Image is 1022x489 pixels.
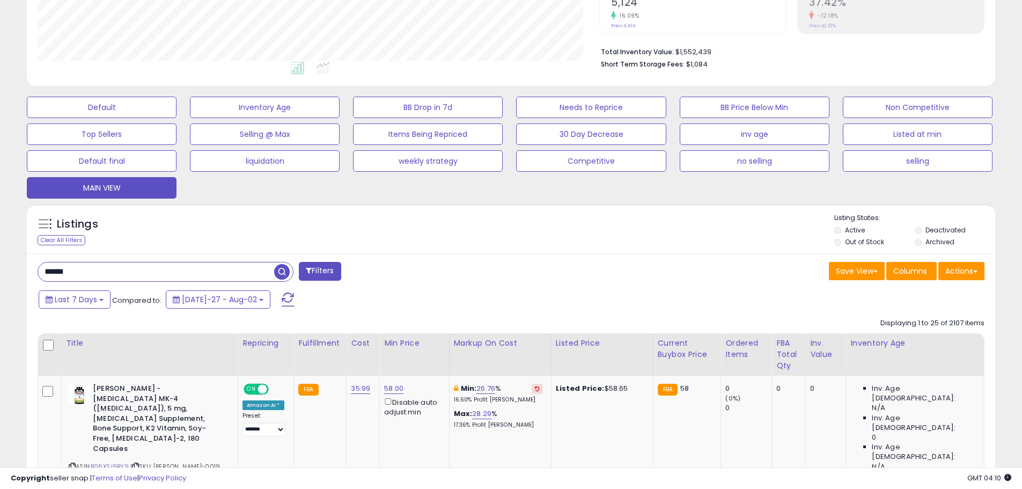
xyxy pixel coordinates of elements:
label: Active [845,225,865,235]
button: Default [27,97,177,118]
small: -12.18% [814,12,839,20]
div: Amazon AI * [242,400,284,410]
a: 26.76 [476,383,495,394]
button: Competitive [516,150,666,172]
div: 0 [776,384,797,393]
b: Total Inventory Value: [601,47,674,56]
div: FBA Total Qty [776,338,801,371]
span: Inv. Age [DEMOGRAPHIC_DATA]: [872,413,976,433]
li: $1,552,439 [601,45,976,57]
span: ON [245,385,258,394]
span: [DATE]-27 - Aug-02 [182,294,257,305]
div: $58.65 [556,384,645,393]
button: BB Price Below Min [680,97,829,118]
div: 0 [725,384,771,393]
button: Non Competitive [843,97,992,118]
span: Compared to: [112,295,161,305]
small: (0%) [725,394,740,403]
button: Columns [886,262,937,280]
a: 58.00 [384,383,403,394]
b: Short Term Storage Fees: [601,60,685,69]
span: Last 7 Days [55,294,97,305]
a: 35.99 [351,383,370,394]
small: Prev: 4,414 [611,23,635,29]
a: Terms of Use [92,473,137,483]
h5: Listings [57,217,98,232]
button: MAIN VIEW [27,177,177,199]
label: Archived [925,237,954,246]
button: inv age [680,123,829,145]
div: Ordered Items [725,338,767,360]
span: 58 [680,383,689,393]
p: 17.36% Profit [PERSON_NAME] [454,421,543,429]
b: Max: [454,408,473,419]
button: Needs to Reprice [516,97,666,118]
label: Out of Stock [845,237,884,246]
button: Last 7 Days [39,290,111,309]
div: 0 [810,384,837,393]
div: Listed Price [556,338,649,349]
span: Columns [893,266,927,276]
div: 0 [725,403,771,413]
small: Prev: 42.61% [809,23,836,29]
button: Listed at min [843,123,992,145]
button: 30 Day Decrease [516,123,666,145]
small: FBA [658,384,678,396]
button: Default final [27,150,177,172]
div: Displaying 1 to 25 of 2107 items [880,318,984,329]
div: seller snap | | [11,473,186,484]
div: Repricing [242,338,289,349]
button: Inventory Age [190,97,340,118]
div: % [454,409,543,429]
span: OFF [267,385,284,394]
a: 28.29 [472,408,491,419]
div: Title [66,338,233,349]
div: Preset: [242,412,285,436]
span: N/A [872,403,885,413]
button: selling [843,150,992,172]
strong: Copyright [11,473,50,483]
small: 16.09% [616,12,639,20]
button: Top Sellers [27,123,177,145]
div: Min Price [384,338,444,349]
button: no selling [680,150,829,172]
div: Cost [351,338,375,349]
b: [PERSON_NAME] - [MEDICAL_DATA] MK-4 ([MEDICAL_DATA]), 5 mg, [MEDICAL_DATA] Supplement, Bone Suppo... [93,384,223,456]
button: liquidation [190,150,340,172]
button: [DATE]-27 - Aug-02 [166,290,270,309]
p: Listing States: [834,213,995,223]
span: Inv. Age [DEMOGRAPHIC_DATA]: [872,442,976,462]
button: Save View [829,262,885,280]
button: Items Being Repriced [353,123,503,145]
button: BB Drop in 7d [353,97,503,118]
div: Current Buybox Price [658,338,717,360]
div: Disable auto adjust min [384,396,440,417]
div: Fulfillment [298,338,342,349]
b: Listed Price: [556,383,605,393]
button: Actions [938,262,984,280]
button: weekly strategy [353,150,503,172]
span: $1,084 [686,59,708,69]
div: % [454,384,543,404]
label: Deactivated [925,225,966,235]
b: Min: [461,383,477,393]
th: The percentage added to the cost of goods (COGS) that forms the calculator for Min & Max prices. [449,333,551,376]
div: Clear All Filters [38,235,85,245]
span: 2025-08-10 04:10 GMT [967,473,1011,483]
div: Inv. value [810,338,841,360]
button: Filters [299,262,341,281]
span: Inv. Age [DEMOGRAPHIC_DATA]: [872,384,976,403]
div: Markup on Cost [454,338,547,349]
p: 16.60% Profit [PERSON_NAME] [454,396,543,404]
a: Privacy Policy [139,473,186,483]
span: 0 [872,433,876,442]
div: Inventory Age [850,338,980,349]
small: FBA [298,384,318,396]
img: 41tFc8n2jwL._SL40_.jpg [69,384,90,405]
button: Selling @ Max [190,123,340,145]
